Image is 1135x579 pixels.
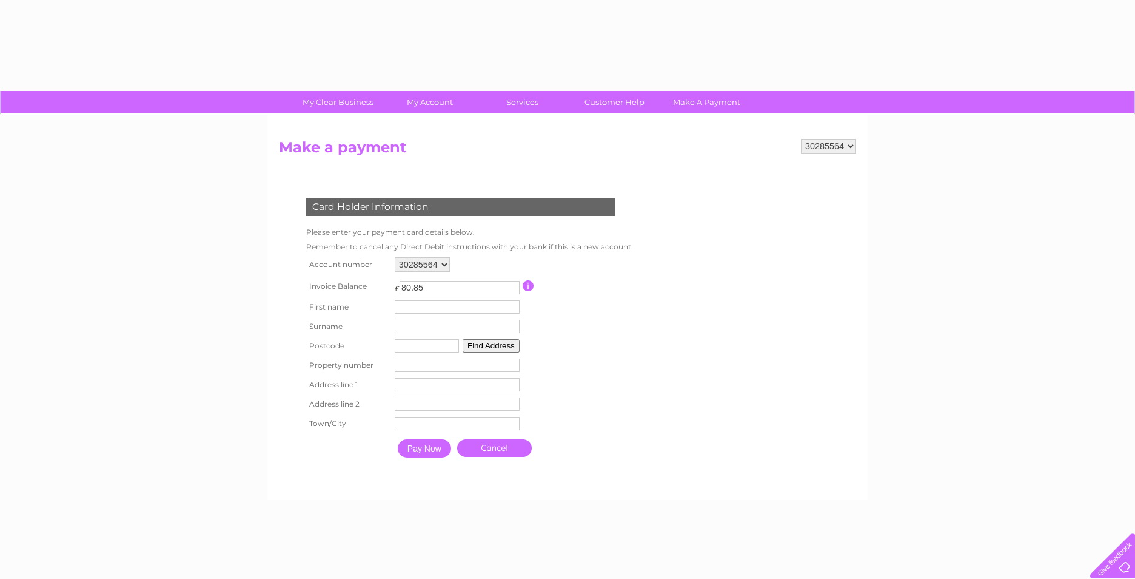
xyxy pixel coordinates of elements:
td: Please enter your payment card details below. [303,225,636,240]
a: Make A Payment [657,91,757,113]
th: Property number [303,356,392,375]
th: Address line 2 [303,394,392,414]
th: Invoice Balance [303,275,392,297]
a: Cancel [457,439,532,457]
button: Find Address [463,339,520,353]
a: My Account [380,91,480,113]
a: My Clear Business [288,91,388,113]
td: Remember to cancel any Direct Debit instructions with your bank if this is a new account. [303,240,636,254]
a: Services [472,91,572,113]
div: Card Holder Information [306,198,615,216]
th: Address line 1 [303,375,392,394]
h2: Make a payment [279,139,856,162]
td: £ [395,278,400,293]
th: Postcode [303,336,392,356]
input: Information [523,280,534,291]
th: Surname [303,317,392,336]
th: First name [303,297,392,317]
a: Customer Help [564,91,665,113]
input: Pay Now [398,439,451,458]
th: Account number [303,254,392,275]
th: Town/City [303,414,392,433]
